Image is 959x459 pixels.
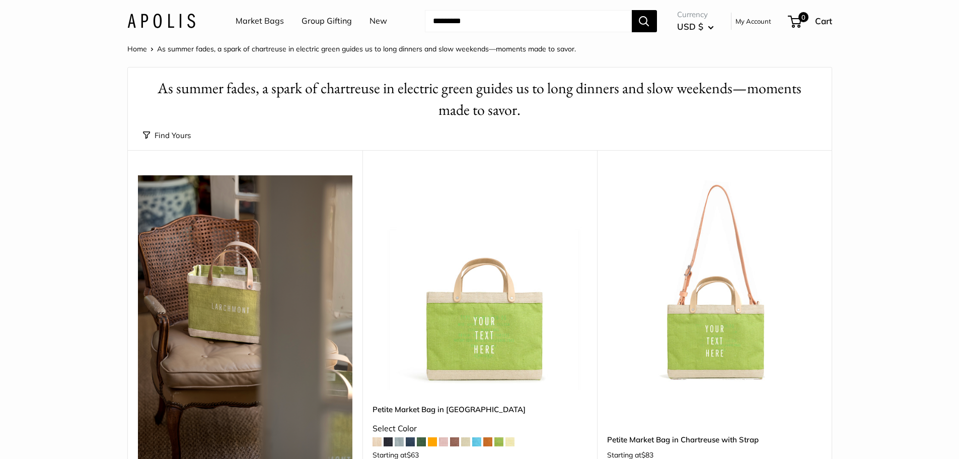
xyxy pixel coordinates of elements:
[677,21,703,32] span: USD $
[789,13,832,29] a: 0 Cart
[157,44,576,53] span: As summer fades, a spark of chartreuse in electric green guides us to long dinners and slow weeke...
[302,14,352,29] a: Group Gifting
[815,16,832,26] span: Cart
[677,8,714,22] span: Currency
[143,78,817,121] h1: As summer fades, a spark of chartreuse in electric green guides us to long dinners and slow weeke...
[373,451,419,458] span: Starting at
[425,10,632,32] input: Search...
[370,14,387,29] a: New
[798,12,808,22] span: 0
[632,10,657,32] button: Search
[373,421,587,436] div: Select Color
[373,175,587,390] a: Petite Market Bag in ChartreusePetite Market Bag in Chartreuse
[236,14,284,29] a: Market Bags
[607,434,822,445] a: Petite Market Bag in Chartreuse with Strap
[127,44,147,53] a: Home
[607,175,822,390] img: Petite Market Bag in Chartreuse with Strap
[127,14,195,28] img: Apolis
[373,175,587,390] img: Petite Market Bag in Chartreuse
[607,451,653,458] span: Starting at
[127,42,576,55] nav: Breadcrumb
[607,175,822,390] a: Petite Market Bag in Chartreuse with StrapPetite Market Bag in Chartreuse with Strap
[677,19,714,35] button: USD $
[143,128,191,143] button: Find Yours
[735,15,771,27] a: My Account
[373,404,587,415] a: Petite Market Bag in [GEOGRAPHIC_DATA]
